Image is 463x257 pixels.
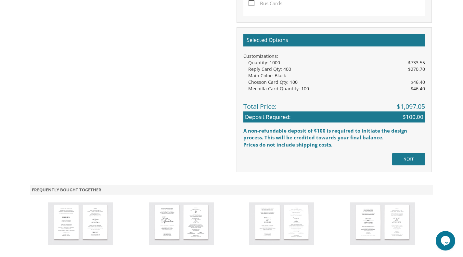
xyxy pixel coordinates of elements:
div: Reply Card Qty: 400 [248,66,425,72]
h2: Selected Options [243,34,425,46]
div: Customizations: [243,53,425,59]
span: $270.70 [408,66,425,72]
img: Wedding Invitation Style 2 [48,202,113,245]
input: NEXT [392,153,425,165]
div: Total Price: [243,97,425,111]
div: A non-refundable deposit of $100 is required to initiate the design process. This will be credite... [243,127,425,141]
span: $100.00 [403,113,423,121]
img: Wedding Invitation Style 12 [350,202,415,245]
div: Chosson Card Qty: 100 [248,79,425,85]
div: FREQUENTLY BOUGHT TOGETHER [30,185,433,195]
div: Prices do not include shipping costs. [243,141,425,148]
span: $733.55 [408,59,425,66]
img: Wedding Invitation Style 8 [249,202,314,245]
div: Main Color: Black [248,72,425,79]
span: $46.40 [411,85,425,92]
div: Mechilla Card Quantity: 100 [248,85,425,92]
iframe: chat widget [436,231,457,251]
span: $46.40 [411,79,425,85]
span: $1,097.05 [397,102,425,111]
div: Deposit Required: [243,111,425,122]
div: Quantity: 1000 [248,59,425,66]
img: Wedding Invitation Style 5 [149,202,214,245]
